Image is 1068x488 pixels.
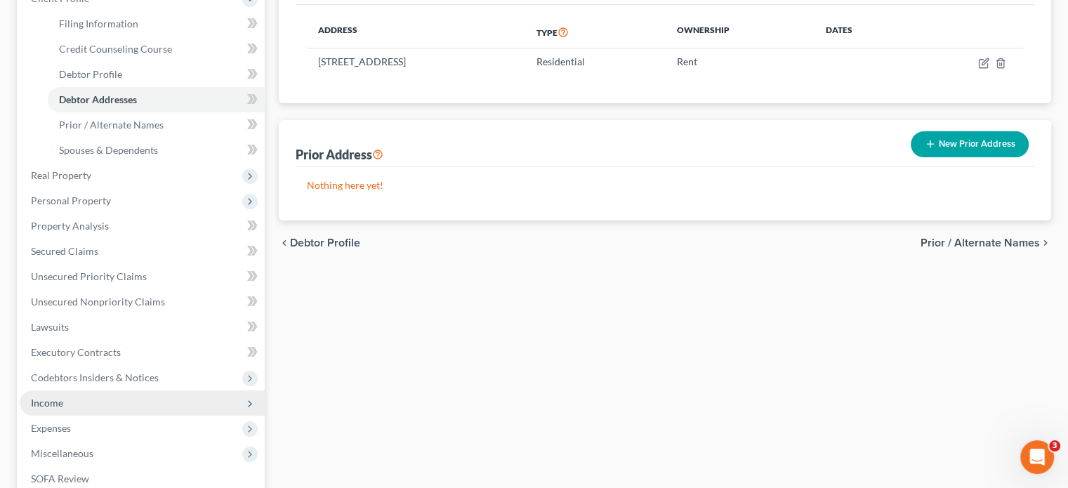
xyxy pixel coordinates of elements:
[307,48,525,75] td: [STREET_ADDRESS]
[59,43,172,55] span: Credit Counseling Course
[48,112,265,138] a: Prior / Alternate Names
[20,239,265,264] a: Secured Claims
[20,315,265,340] a: Lawsuits
[31,245,98,257] span: Secured Claims
[48,11,265,37] a: Filing Information
[31,473,89,484] span: SOFA Review
[31,321,69,333] span: Lawsuits
[290,237,360,249] span: Debtor Profile
[48,62,265,87] a: Debtor Profile
[279,237,360,249] button: chevron_left Debtor Profile
[525,16,666,48] th: Type
[1040,237,1051,249] i: chevron_right
[20,289,265,315] a: Unsecured Nonpriority Claims
[1049,440,1060,451] span: 3
[307,16,525,48] th: Address
[48,87,265,112] a: Debtor Addresses
[1020,440,1054,474] iframe: Intercom live chat
[59,93,137,105] span: Debtor Addresses
[31,194,111,206] span: Personal Property
[20,264,265,289] a: Unsecured Priority Claims
[31,447,93,459] span: Miscellaneous
[59,68,122,80] span: Debtor Profile
[279,237,290,249] i: chevron_left
[59,119,164,131] span: Prior / Alternate Names
[921,237,1051,249] button: Prior / Alternate Names chevron_right
[31,270,147,282] span: Unsecured Priority Claims
[31,397,63,409] span: Income
[296,146,383,163] div: Prior Address
[31,169,91,181] span: Real Property
[59,18,138,29] span: Filing Information
[59,144,158,156] span: Spouses & Dependents
[31,371,159,383] span: Codebtors Insiders & Notices
[20,213,265,239] a: Property Analysis
[31,422,71,434] span: Expenses
[48,138,265,163] a: Spouses & Dependents
[31,220,109,232] span: Property Analysis
[31,296,165,308] span: Unsecured Nonpriority Claims
[666,48,815,75] td: Rent
[31,346,121,358] span: Executory Contracts
[48,37,265,62] a: Credit Counseling Course
[307,178,1023,192] p: Nothing here yet!
[921,237,1040,249] span: Prior / Alternate Names
[20,340,265,365] a: Executory Contracts
[815,16,912,48] th: Dates
[666,16,815,48] th: Ownership
[911,131,1029,157] button: New Prior Address
[525,48,666,75] td: Residential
